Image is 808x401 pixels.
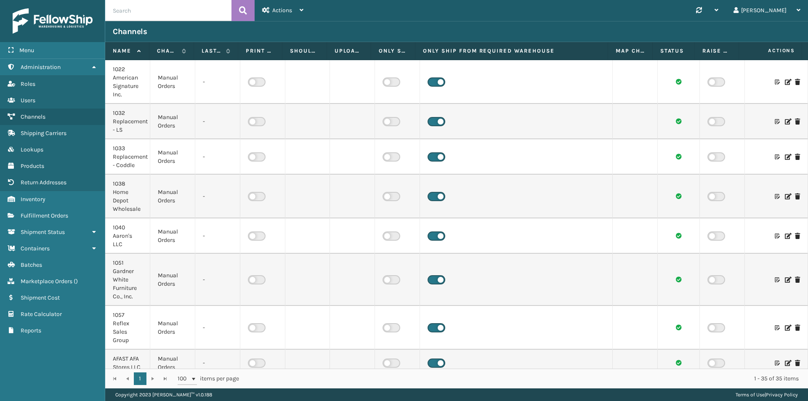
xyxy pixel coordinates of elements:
span: Fulfillment Orders [21,212,68,219]
div: 1057 Reflex Sales Group [113,311,142,345]
a: Terms of Use [736,392,765,398]
label: Channel Type [157,47,177,55]
span: Shipment Cost [21,294,60,301]
div: AFAST AFA Stores LLC [113,355,142,372]
td: Manual Orders [150,306,195,350]
div: 1038 Home Depot Wholesale [113,180,142,213]
i: Channel sync succeeded. [676,154,682,159]
span: Marketplace Orders [21,278,72,285]
td: Manual Orders [150,175,195,218]
span: Lookups [21,146,43,153]
i: Edit [785,325,790,331]
i: Delete [795,325,800,331]
i: Edit [785,154,790,160]
i: Delete [795,79,800,85]
span: Products [21,162,44,170]
span: Reports [21,327,41,334]
i: Customize Label [775,233,780,239]
span: Batches [21,261,42,268]
i: Customize Label [775,194,780,199]
span: Administration [21,64,61,71]
label: Map Channel Service [616,47,644,55]
i: Channel sync succeeded. [676,324,682,330]
i: Channel sync succeeded. [676,79,682,85]
label: Name [113,47,133,55]
i: Edit [785,79,790,85]
td: - [195,60,240,104]
span: Return Addresses [21,179,66,186]
span: Actions [742,44,800,58]
td: Manual Orders [150,350,195,377]
td: - [195,175,240,218]
span: Rate Calculator [21,311,62,318]
i: Customize Label [775,79,780,85]
span: Actions [272,7,292,14]
td: - [195,306,240,350]
i: Delete [795,154,800,160]
label: Upload inventory [335,47,363,55]
p: Copyright 2023 [PERSON_NAME]™ v 1.0.188 [115,388,212,401]
div: 1051 Gardner White Furniture Co., Inc. [113,259,142,301]
span: Shipping Carriers [21,130,66,137]
td: Manual Orders [150,218,195,254]
div: 1040 Aaron's LLC [113,223,142,249]
td: - [195,350,240,377]
i: Channel sync succeeded. [676,276,682,282]
i: Customize Label [775,154,780,160]
label: Only Ship using Required Carrier Service [379,47,407,55]
span: items per page [178,372,239,385]
i: Customize Label [775,360,780,366]
i: Channel sync succeeded. [676,233,682,239]
div: 1022 American Signature Inc. [113,65,142,99]
img: logo [13,8,93,34]
label: Should Sync [290,47,319,55]
label: Print packing slip [246,47,274,55]
span: Channels [21,113,45,120]
i: Customize Label [775,325,780,331]
span: ( ) [74,278,78,285]
a: 1 [134,372,146,385]
span: 100 [178,374,190,383]
td: Manual Orders [150,104,195,139]
label: Raise Error On Related FO [702,47,731,55]
label: Last update time [202,47,222,55]
i: Customize Label [775,119,780,125]
i: Edit [785,233,790,239]
i: Channel sync succeeded. [676,118,682,124]
i: Edit [785,119,790,125]
div: 1032 Replacement - LS [113,109,142,134]
label: Status [660,47,687,55]
span: Roles [21,80,35,88]
td: - [195,218,240,254]
span: Menu [19,47,34,54]
label: Only Ship from Required Warehouse [423,47,600,55]
i: Channel sync succeeded. [676,193,682,199]
td: Manual Orders [150,60,195,104]
span: Inventory [21,196,45,203]
a: Privacy Policy [766,392,798,398]
td: Manual Orders [150,139,195,175]
span: Containers [21,245,50,252]
td: - [195,254,240,306]
i: Customize Label [775,277,780,283]
span: Users [21,97,35,104]
td: - [195,104,240,139]
i: Edit [785,360,790,366]
span: Shipment Status [21,228,65,236]
td: Manual Orders [150,254,195,306]
div: 1 - 35 of 35 items [251,374,799,383]
i: Edit [785,277,790,283]
h3: Channels [113,27,147,37]
i: Delete [795,277,800,283]
td: - [195,139,240,175]
i: Delete [795,360,800,366]
i: Delete [795,119,800,125]
i: Channel sync succeeded. [676,360,682,366]
i: Delete [795,233,800,239]
i: Edit [785,194,790,199]
i: Delete [795,194,800,199]
div: 1033 Replacement - Coddle [113,144,142,170]
div: | [736,388,798,401]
